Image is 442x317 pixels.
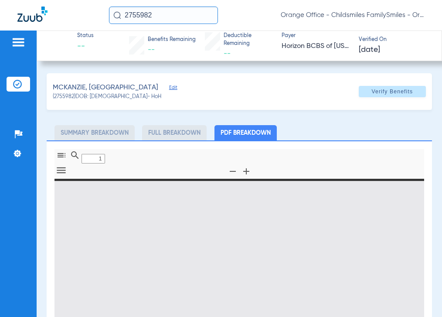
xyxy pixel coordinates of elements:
[109,7,218,24] input: Search for patients
[54,125,135,140] li: Summary Breakdown
[53,93,161,101] span: (2755982) DOB: [DEMOGRAPHIC_DATA] - HoH
[224,50,231,57] span: --
[54,165,69,177] button: Tools
[226,171,239,178] pdf-shy-button: Zoom Out
[359,44,380,55] span: [DATE]
[398,275,442,317] iframe: Chat Widget
[68,149,82,162] button: Find in Document
[282,32,351,40] span: Payer
[77,32,94,40] span: Status
[148,36,196,44] span: Benefits Remaining
[239,171,253,178] pdf-shy-button: Zoom In
[239,165,254,178] button: Zoom In
[55,164,67,176] svg: Tools
[142,125,207,140] li: Full Breakdown
[169,85,177,93] span: Edit
[53,82,158,93] span: MCKANZIE, [GEOGRAPHIC_DATA]
[17,7,48,22] img: Zuub Logo
[359,86,426,97] button: Verify Benefits
[371,88,413,95] span: Verify Benefits
[113,11,121,19] img: Search Icon
[225,165,240,178] button: Zoom Out
[148,46,155,53] span: --
[11,37,25,48] img: hamburger-icon
[282,41,351,52] span: Horizon BCBS of [US_STATE]
[214,125,277,140] li: PDF Breakdown
[77,41,94,52] span: --
[68,155,82,162] pdf-shy-button: Find in Document
[82,154,105,164] input: Page
[54,149,69,162] button: Toggle Sidebar
[224,32,274,48] span: Deductible Remaining
[281,11,425,20] span: Orange Office - Childsmiles FamilySmiles - Orange St Dental Associates LLC - Orange General DBA A...
[54,155,68,162] pdf-shy-button: Toggle Sidebar
[359,36,428,44] span: Verified On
